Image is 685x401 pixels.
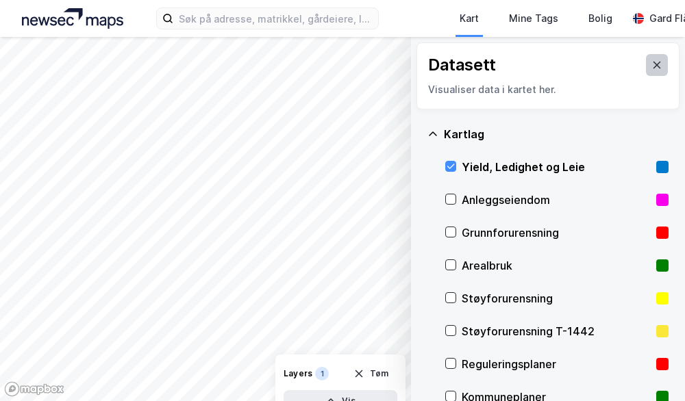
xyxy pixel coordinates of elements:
[616,335,685,401] div: Kontrollprogram for chat
[444,126,669,142] div: Kartlag
[462,159,651,175] div: Yield, Ledighet og Leie
[284,368,312,379] div: Layers
[462,192,651,208] div: Anleggseiendom
[462,257,651,274] div: Arealbruk
[428,54,496,76] div: Datasett
[588,10,612,27] div: Bolig
[462,356,651,372] div: Reguleringsplaner
[428,81,668,98] div: Visualiser data i kartet her.
[462,323,651,339] div: Støyforurensning T-1442
[173,8,378,29] input: Søk på adresse, matrikkel, gårdeiere, leietakere eller personer
[460,10,479,27] div: Kart
[509,10,558,27] div: Mine Tags
[616,335,685,401] iframe: Chat Widget
[4,381,64,397] a: Mapbox homepage
[345,363,397,385] button: Tøm
[22,8,123,29] img: logo.a4113a55bc3d86da70a041830d287a7e.svg
[462,224,651,241] div: Grunnforurensning
[315,367,329,380] div: 1
[462,290,651,307] div: Støyforurensning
